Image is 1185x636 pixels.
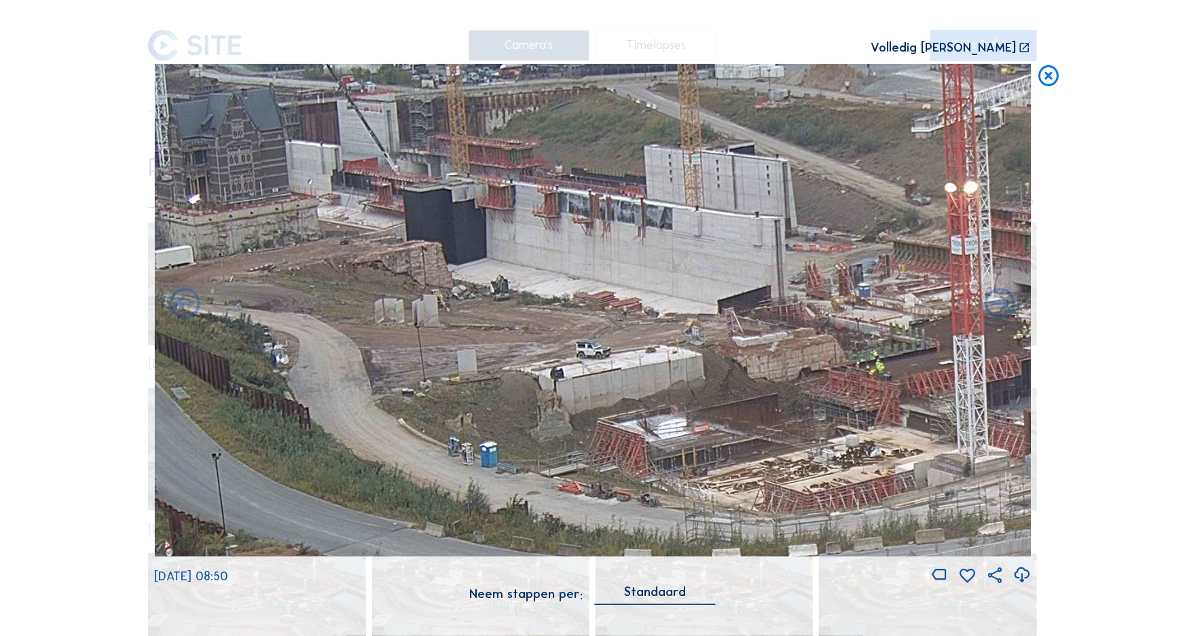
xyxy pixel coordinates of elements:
div: Neem stappen per: [469,588,583,600]
img: Image [154,64,1031,557]
div: Standaard [595,586,716,604]
i: Back [982,286,1019,324]
i: Forward [166,286,204,324]
div: Standaard [624,586,686,598]
div: Volledig [PERSON_NAME] [871,41,1017,54]
span: [DATE] 08:50 [154,569,228,584]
